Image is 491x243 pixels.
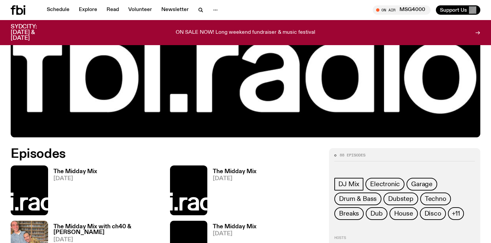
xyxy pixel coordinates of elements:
a: Read [103,5,123,15]
span: 88 episodes [340,153,365,157]
span: Techno [425,195,446,203]
a: Volunteer [124,5,156,15]
a: Schedule [43,5,73,15]
a: The Midday Mix[DATE] [48,169,97,215]
a: Techno [420,193,451,205]
a: Disco [420,207,446,220]
span: House [394,210,413,217]
a: DJ Mix [334,178,363,191]
span: [DATE] [53,176,97,181]
a: Dubstep [383,193,418,205]
span: [DATE] [53,237,162,243]
span: Garage [411,180,433,188]
a: Explore [75,5,101,15]
span: [DATE] [213,176,257,181]
h3: The Midday Mix [213,169,257,174]
a: House [389,207,418,220]
a: Breaks [334,207,364,220]
h3: SYDCITY: [DATE] & [DATE] [11,24,53,41]
h3: The Midday Mix with ch40 & [PERSON_NAME] [53,224,162,235]
p: ON SALE NOW! Long weekend fundraiser & music festival [176,30,315,36]
a: The Midday Mix[DATE] [207,169,257,215]
span: Drum & Bass [339,195,377,203]
h2: Episodes [11,148,321,160]
h3: The Midday Mix [213,224,257,230]
button: +11 [448,207,464,220]
span: DJ Mix [338,180,359,188]
h3: The Midday Mix [53,169,97,174]
span: Disco [425,210,441,217]
span: [DATE] [213,231,257,237]
a: Newsletter [157,5,193,15]
a: Drum & Bass [334,193,381,205]
span: Dub [370,210,382,217]
a: Electronic [365,178,404,191]
span: Breaks [339,210,359,217]
button: Support Us [436,5,480,15]
span: Dubstep [388,195,414,203]
a: Dub [366,207,387,220]
span: Electronic [370,180,400,188]
span: Support Us [440,7,467,13]
span: +11 [452,210,460,217]
button: On AirMSG4000 [373,5,431,15]
a: Garage [406,178,437,191]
